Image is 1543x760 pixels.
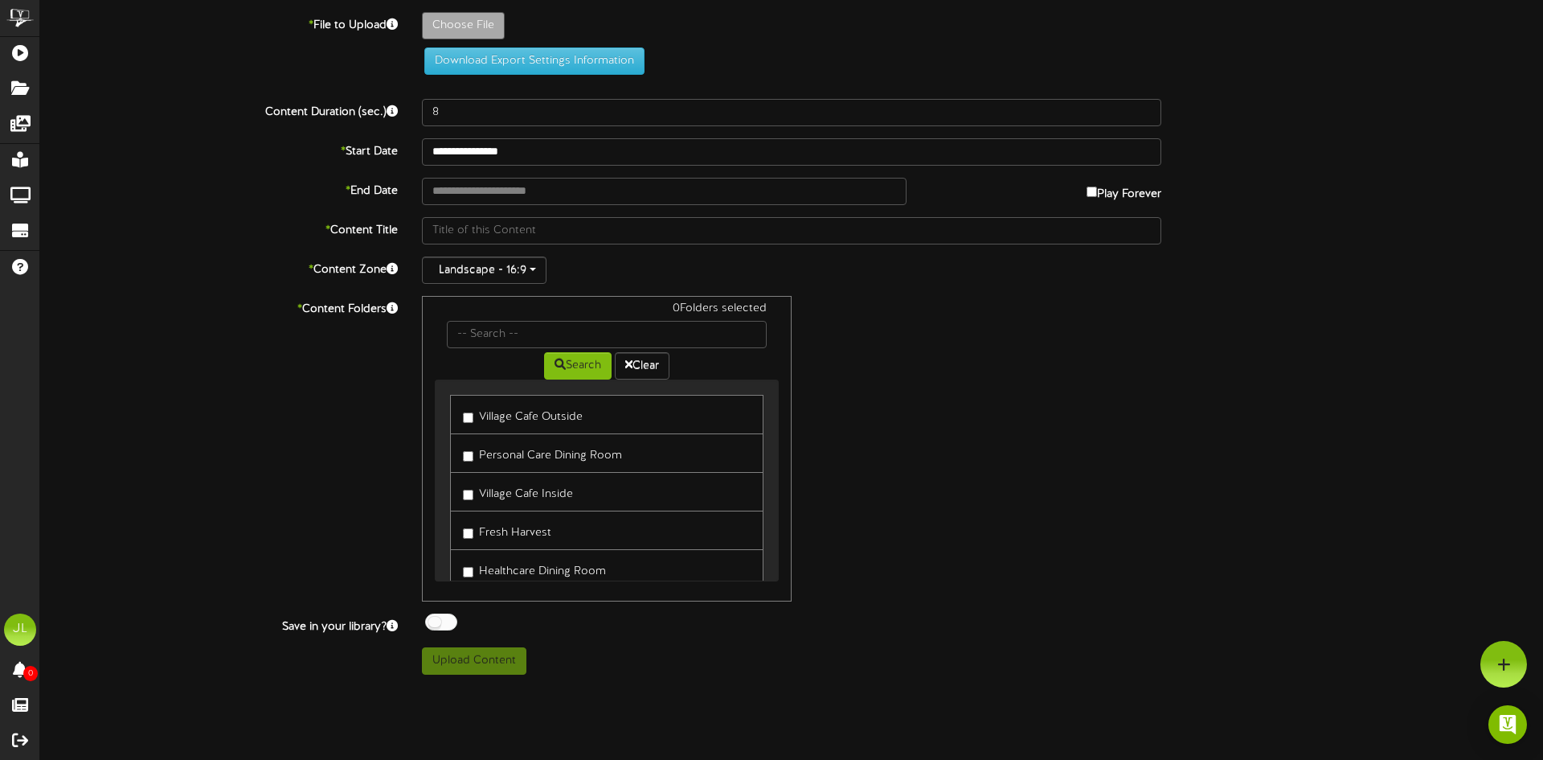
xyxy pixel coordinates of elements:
[463,451,473,462] input: Personal Care Dining Room
[28,217,410,239] label: Content Title
[463,520,551,541] label: Fresh Harvest
[28,257,410,278] label: Content Zone
[1087,178,1161,203] label: Play Forever
[463,442,622,464] label: Personal Care Dining Room
[28,178,410,199] label: End Date
[422,647,526,675] button: Upload Content
[463,404,583,425] label: Village Cafe Outside
[416,55,645,67] a: Download Export Settings Information
[463,481,573,503] label: Village Cafe Inside
[463,558,606,580] label: Healthcare Dining Room
[28,99,410,121] label: Content Duration (sec.)
[544,352,612,380] button: Search
[23,666,38,681] span: 0
[447,321,767,348] input: -- Search --
[422,257,546,284] button: Landscape - 16:9
[463,413,473,423] input: Village Cafe Outside
[28,614,410,635] label: Save in your library?
[28,138,410,160] label: Start Date
[1488,705,1527,744] div: Open Intercom Messenger
[28,296,410,318] label: Content Folders
[463,490,473,500] input: Village Cafe Inside
[1087,187,1097,197] input: Play Forever
[435,301,779,321] div: 0 Folders selected
[615,352,669,380] button: Clear
[463,528,473,539] input: Fresh Harvest
[463,567,473,577] input: Healthcare Dining Room
[4,614,36,646] div: JL
[28,12,410,34] label: File to Upload
[424,47,645,75] button: Download Export Settings Information
[422,217,1161,244] input: Title of this Content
